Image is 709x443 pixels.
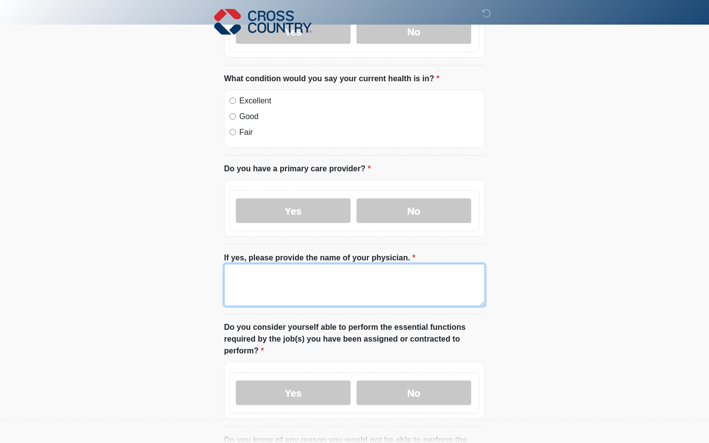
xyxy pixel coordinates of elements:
[229,113,236,120] input: Good
[224,252,416,264] label: If yes, please provide the name of your physician.
[356,198,471,223] label: No
[224,163,371,175] label: Do you have a primary care provider?
[214,7,312,36] img: Cross Country Logo
[236,198,351,223] label: Yes
[239,127,480,138] label: Fair
[229,97,236,104] input: Excellent
[224,321,485,357] label: Do you consider yourself able to perform the essential functions required by the job(s) you have ...
[229,129,236,135] input: Fair
[224,73,439,85] label: What condition would you say your current health is in?
[239,111,480,123] label: Good
[236,380,351,405] label: Yes
[356,380,471,405] label: No
[239,95,480,107] label: Excellent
